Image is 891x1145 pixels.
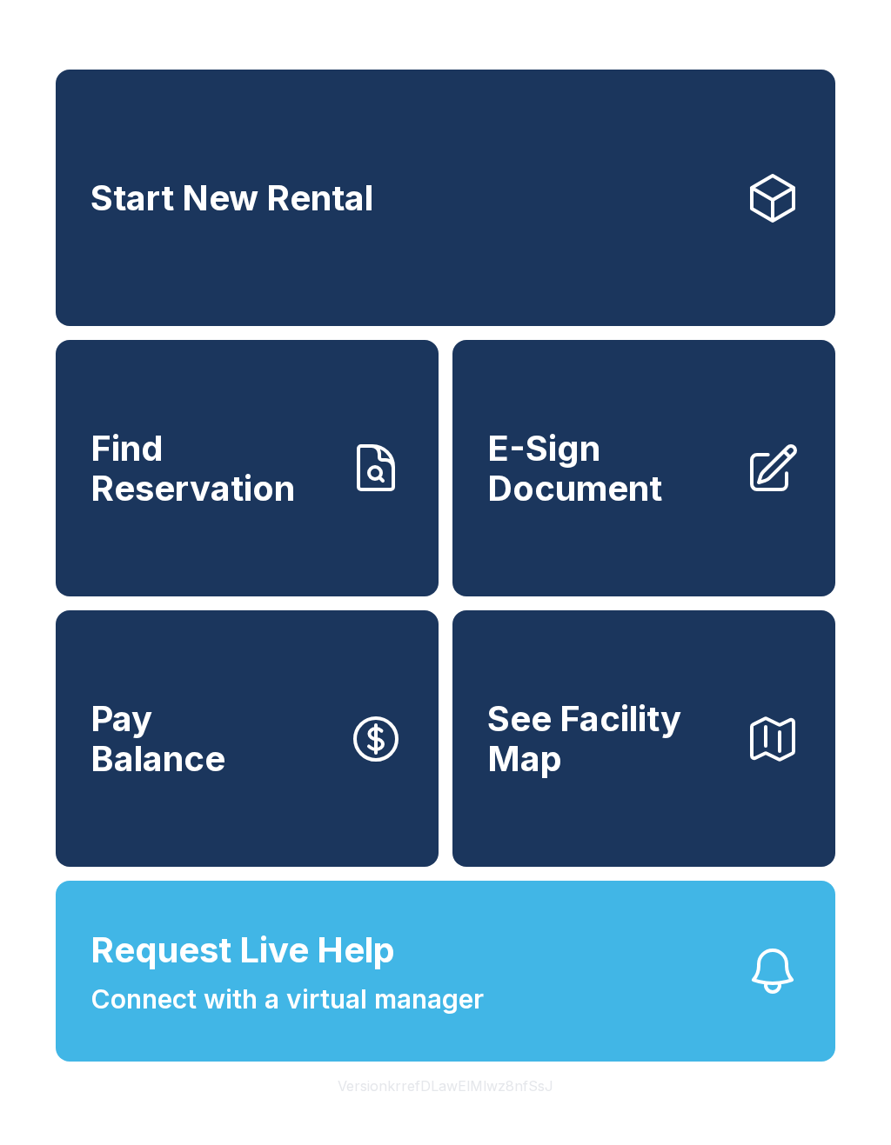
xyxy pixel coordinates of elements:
[56,881,835,1062] button: Request Live HelpConnect with a virtual manager
[90,178,373,218] span: Start New Rental
[487,699,731,778] span: See Facility Map
[56,340,439,596] a: Find Reservation
[90,924,395,976] span: Request Live Help
[90,429,334,508] span: Find Reservation
[90,699,225,778] span: Pay Balance
[324,1062,567,1110] button: VersionkrrefDLawElMlwz8nfSsJ
[56,610,439,867] button: PayBalance
[90,980,484,1019] span: Connect with a virtual manager
[452,610,835,867] button: See Facility Map
[487,429,731,508] span: E-Sign Document
[452,340,835,596] a: E-Sign Document
[56,70,835,326] a: Start New Rental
